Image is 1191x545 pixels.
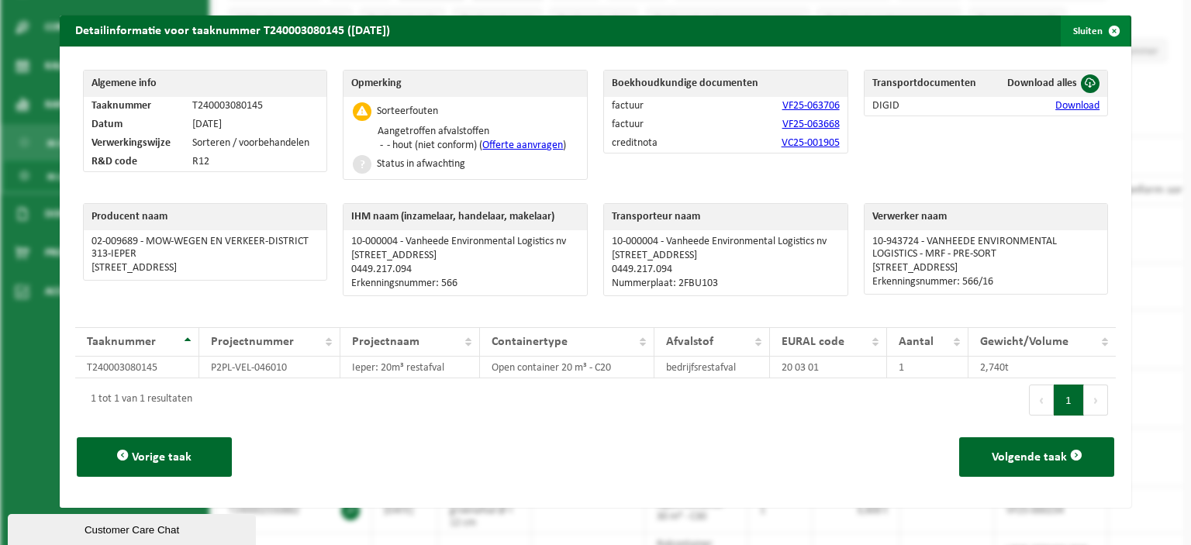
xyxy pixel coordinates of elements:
th: Transporteur naam [604,204,848,230]
td: Taaknummer [84,97,185,116]
span: Download alles [1007,78,1077,89]
td: Datum [84,116,185,134]
td: T240003080145 [185,97,326,116]
p: [STREET_ADDRESS] [612,250,840,262]
span: Afvalstof [666,336,713,348]
li: - hout (niet conform) ( ) [383,140,566,152]
td: factuur [604,116,714,134]
td: T240003080145 [75,357,199,378]
button: Sluiten [1061,16,1130,47]
p: 0449.217.094 [351,264,579,276]
button: 1 [1054,385,1084,416]
span: Vorige taak [132,451,192,464]
div: Sorteerfouten [377,106,438,117]
p: [STREET_ADDRESS] [91,262,319,274]
a: VF25-063706 [782,100,840,112]
span: Aantal [899,336,934,348]
p: [STREET_ADDRESS] [351,250,579,262]
td: DIGID [865,97,992,116]
td: Ieper: 20m³ restafval [340,357,479,378]
p: 10-000004 - Vanheede Environmental Logistics nv [612,236,840,248]
th: Transportdocumenten [865,71,992,97]
p: 10-000004 - Vanheede Environmental Logistics nv [351,236,579,248]
span: Volgende taak [992,451,1067,464]
div: Status in afwachting [377,159,465,170]
button: Vorige taak [77,437,232,477]
a: VC25-001905 [782,137,840,149]
button: Previous [1029,385,1054,416]
p: 10-943724 - VANHEEDE ENVIRONMENTAL LOGISTICS - MRF - PRE-SORT [872,236,1100,260]
td: R12 [185,153,326,171]
p: Nummerplaat: 2FBU103 [612,278,840,290]
iframe: chat widget [8,511,259,545]
div: 1 tot 1 van 1 resultaten [83,386,192,414]
a: VF25-063668 [782,119,840,130]
td: Sorteren / voorbehandelen [185,134,326,153]
th: IHM naam (inzamelaar, handelaar, makelaar) [343,204,587,230]
p: [STREET_ADDRESS] [872,262,1100,274]
td: Verwerkingswijze [84,134,185,153]
h2: Detailinformatie voor taaknummer T240003080145 ([DATE]) [60,16,406,45]
td: 1 [887,357,969,378]
td: 2,740t [968,357,1116,378]
th: Algemene info [84,71,327,97]
th: Verwerker naam [865,204,1108,230]
a: Download [1055,100,1100,112]
button: Volgende taak [959,437,1114,477]
td: Open container 20 m³ - C20 [480,357,655,378]
td: [DATE] [185,116,326,134]
td: 20 03 01 [770,357,886,378]
td: R&D code [84,153,185,171]
td: creditnota [604,134,714,153]
p: 02-009689 - MOW-WEGEN EN VERKEER-DISTRICT 313-IEPER [91,236,319,260]
span: Taaknummer [87,336,156,348]
a: Offerte aanvragen [482,140,563,151]
span: Projectnummer [211,336,294,348]
p: Erkenningsnummer: 566 [351,278,579,290]
p: Erkenningsnummer: 566/16 [872,276,1100,288]
span: Projectnaam [352,336,419,348]
p: Aangetroffen afvalstoffen [378,126,566,138]
td: P2PL-VEL-046010 [199,357,340,378]
p: 0449.217.094 [612,264,840,276]
span: EURAL code [782,336,844,348]
td: bedrijfsrestafval [654,357,770,378]
span: Containertype [492,336,568,348]
th: Boekhoudkundige documenten [604,71,848,97]
span: Gewicht/Volume [980,336,1068,348]
th: Opmerking [343,71,587,97]
th: Producent naam [84,204,327,230]
button: Next [1084,385,1108,416]
td: factuur [604,97,714,116]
